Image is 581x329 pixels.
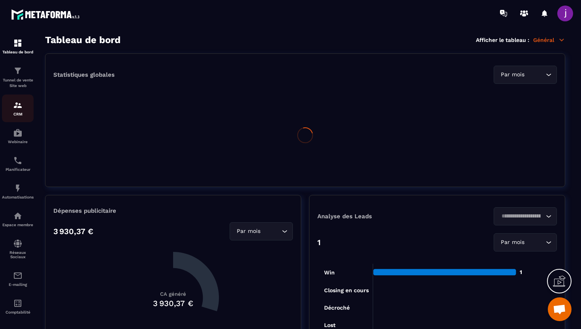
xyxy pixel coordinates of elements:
input: Search for option [526,70,544,79]
tspan: Win [324,269,335,276]
p: Webinaire [2,140,34,144]
p: E-mailing [2,282,34,287]
input: Search for option [526,238,544,247]
img: social-network [13,239,23,248]
tspan: Lost [324,322,336,328]
span: Par mois [499,238,526,247]
a: formationformationTunnel de vente Site web [2,60,34,95]
a: formationformationTableau de bord [2,32,34,60]
p: CRM [2,112,34,116]
p: Afficher le tableau : [476,37,529,43]
p: Planificateur [2,167,34,172]
div: Search for option [494,66,557,84]
tspan: Closing en cours [324,287,369,294]
img: accountant [13,299,23,308]
p: 1 [317,238,321,247]
input: Search for option [499,212,544,221]
p: Tableau de bord [2,50,34,54]
p: Automatisations [2,195,34,199]
input: Search for option [262,227,280,236]
a: schedulerschedulerPlanificateur [2,150,34,178]
a: automationsautomationsEspace membre [2,205,34,233]
a: social-networksocial-networkRéseaux Sociaux [2,233,34,265]
div: Search for option [494,207,557,225]
p: Dépenses publicitaire [53,207,293,214]
h3: Tableau de bord [45,34,121,45]
span: Par mois [499,70,526,79]
a: emailemailE-mailing [2,265,34,293]
a: automationsautomationsWebinaire [2,122,34,150]
tspan: Décroché [324,304,350,311]
a: automationsautomationsAutomatisations [2,178,34,205]
p: Statistiques globales [53,71,115,78]
a: accountantaccountantComptabilité [2,293,34,320]
img: automations [13,211,23,221]
img: automations [13,183,23,193]
div: Search for option [494,233,557,251]
p: Espace membre [2,223,34,227]
img: formation [13,38,23,48]
p: Réseaux Sociaux [2,250,34,259]
p: Tunnel de vente Site web [2,78,34,89]
div: Ouvrir le chat [548,297,572,321]
img: formation [13,100,23,110]
img: automations [13,128,23,138]
p: 3 930,37 € [53,227,93,236]
span: Par mois [235,227,262,236]
img: email [13,271,23,280]
p: Analyse des Leads [317,213,437,220]
p: Comptabilité [2,310,34,314]
img: scheduler [13,156,23,165]
p: Général [533,36,565,43]
div: Search for option [230,222,293,240]
img: formation [13,66,23,76]
img: logo [11,7,82,22]
a: formationformationCRM [2,95,34,122]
